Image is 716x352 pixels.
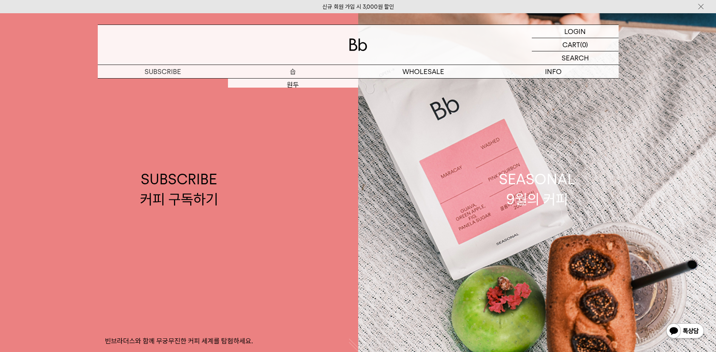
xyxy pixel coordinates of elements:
a: CART (0) [532,38,619,51]
div: SEASONAL 9월의 커피 [499,169,575,209]
a: 원두 [228,79,358,91]
p: SEARCH [562,51,589,65]
img: 로고 [349,39,367,51]
p: LOGIN [564,25,586,38]
div: SUBSCRIBE 커피 구독하기 [140,169,218,209]
a: SUBSCRIBE [98,65,228,78]
p: CART [562,38,580,51]
a: 신규 회원 가입 시 3,000원 할인 [322,3,394,10]
p: (0) [580,38,588,51]
a: 숍 [228,65,358,78]
p: WHOLESALE [358,65,488,78]
img: 카카오톡 채널 1:1 채팅 버튼 [665,323,705,341]
a: LOGIN [532,25,619,38]
p: INFO [488,65,619,78]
